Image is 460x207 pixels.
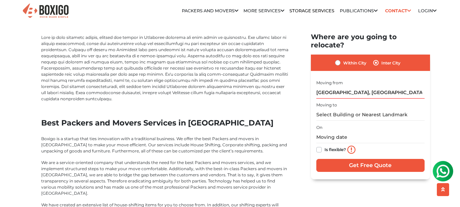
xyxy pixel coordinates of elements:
h2: Best Packers and Movers Services in [GEOGRAPHIC_DATA] [41,118,290,128]
label: Within City [343,59,366,67]
a: Contact [383,5,413,16]
label: Moving to [316,102,337,108]
p: We are a service-oriented company that understands the need for the best Packers and movers servi... [41,160,290,196]
input: Get Free Quote [316,159,425,172]
label: On [316,124,322,130]
img: info [347,146,355,154]
label: Is flexible? [324,145,346,152]
img: whatsapp-icon.svg [7,7,20,20]
p: Boxigo is a startup that ties innovation with a traditional business. We offer the best Packers a... [41,136,290,154]
img: Boxigo [22,3,69,19]
a: Publications [340,8,378,13]
h2: Where are you going to relocate? [311,33,430,49]
a: Login [418,8,437,13]
input: Select Building or Nearest Landmark [316,86,425,98]
label: Moving from [316,79,343,86]
a: Packers and Movers [182,8,238,13]
button: scroll up [437,183,449,196]
input: Moving date [316,131,425,143]
input: Select Building or Nearest Landmark [316,109,425,121]
a: Storage Services [289,8,334,13]
label: Inter City [381,59,400,67]
p: Lore ip dolo sitametc adipis, elitsed doe tempor in Utlaboree dolorema ali enim admin ve quisnost... [41,34,290,102]
a: More services [243,8,284,13]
